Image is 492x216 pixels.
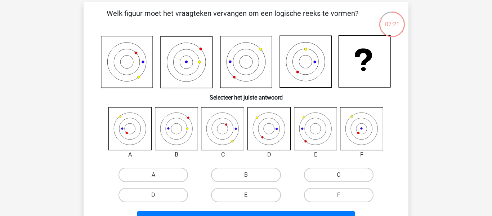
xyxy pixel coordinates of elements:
[304,188,374,202] label: F
[95,8,370,30] p: Welk figuur moet het vraagteken vervangen om een logische reeks te vormen?
[289,150,343,159] div: E
[118,188,188,202] label: D
[304,168,374,182] label: C
[196,150,250,159] div: C
[103,150,157,159] div: A
[335,150,389,159] div: F
[211,188,281,202] label: E
[95,88,397,101] h6: Selecteer het juiste antwoord
[211,168,281,182] label: B
[118,168,188,182] label: A
[379,11,406,29] div: 07:21
[149,150,204,159] div: B
[242,150,296,159] div: D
